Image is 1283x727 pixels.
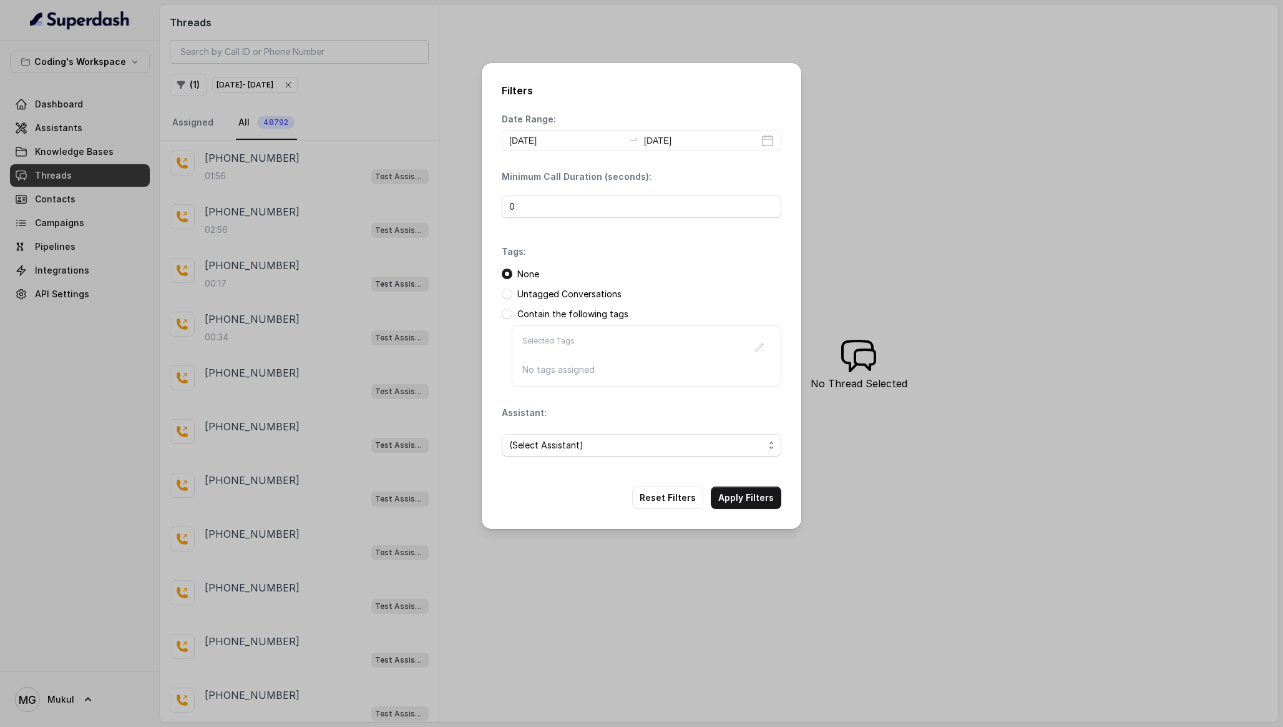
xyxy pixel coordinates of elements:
span: swap-right [629,134,639,144]
p: Date Range: [502,113,556,126]
p: No tags assigned [522,363,771,376]
p: Minimum Call Duration (seconds): [502,171,651,183]
h2: Filters [502,83,781,98]
button: Apply Filters [711,487,781,509]
p: Assistant: [502,407,547,419]
button: (Select Assistant) [502,434,781,457]
p: Untagged Conversations [517,288,622,300]
input: End date [644,134,759,147]
p: Tags: [502,245,526,258]
button: Reset Filters [632,487,703,509]
span: to [629,134,639,144]
p: Contain the following tags [517,308,628,320]
span: (Select Assistant) [509,438,764,453]
p: Selected Tags [522,336,575,359]
input: Start date [509,134,624,147]
p: None [517,268,539,280]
